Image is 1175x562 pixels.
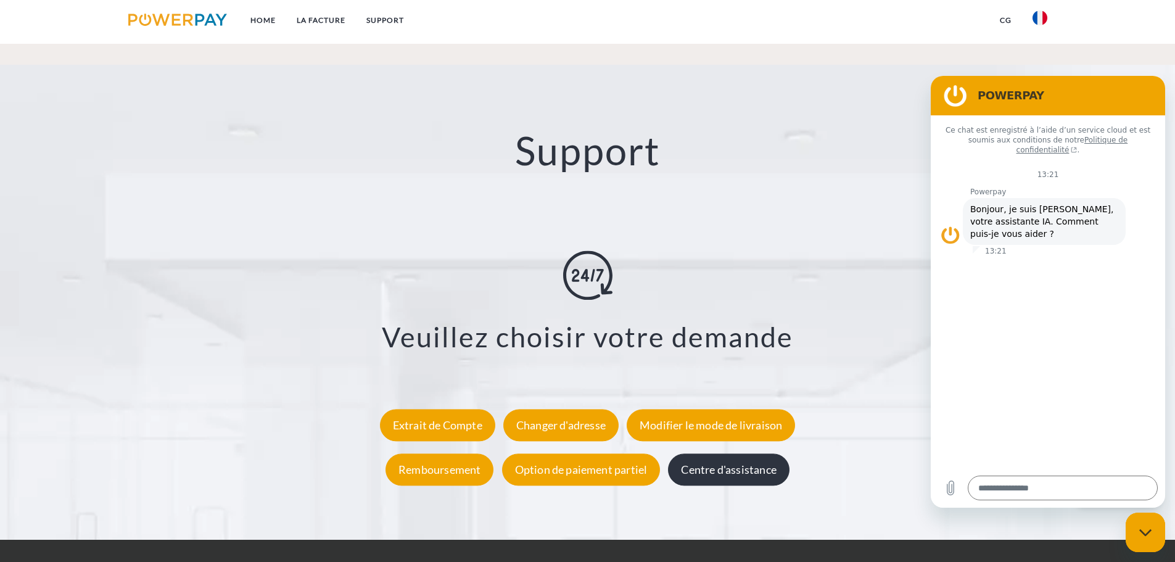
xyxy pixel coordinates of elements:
[502,453,661,486] div: Option de paiement partiel
[377,418,498,432] a: Extrait de Compte
[74,320,1101,354] h3: Veuillez choisir votre demande
[286,9,356,31] a: LA FACTURE
[380,409,495,441] div: Extrait de Compte
[500,418,622,432] a: Changer d'adresse
[59,126,1116,175] h2: Support
[627,409,795,441] div: Modifier le mode de livraison
[499,463,664,476] a: Option de paiement partiel
[1033,10,1047,25] img: fr
[668,453,789,486] div: Centre d'assistance
[240,9,286,31] a: Home
[931,76,1165,508] iframe: Fenêtre de messagerie
[563,250,612,300] img: online-shopping.svg
[385,453,493,486] div: Remboursement
[503,409,619,441] div: Changer d'adresse
[128,14,228,26] img: logo-powerpay.svg
[624,418,798,432] a: Modifier le mode de livraison
[1126,513,1165,552] iframe: Bouton de lancement de la fenêtre de messagerie, conversation en cours
[382,463,497,476] a: Remboursement
[989,9,1022,31] a: CG
[665,463,792,476] a: Centre d'assistance
[356,9,414,31] a: Support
